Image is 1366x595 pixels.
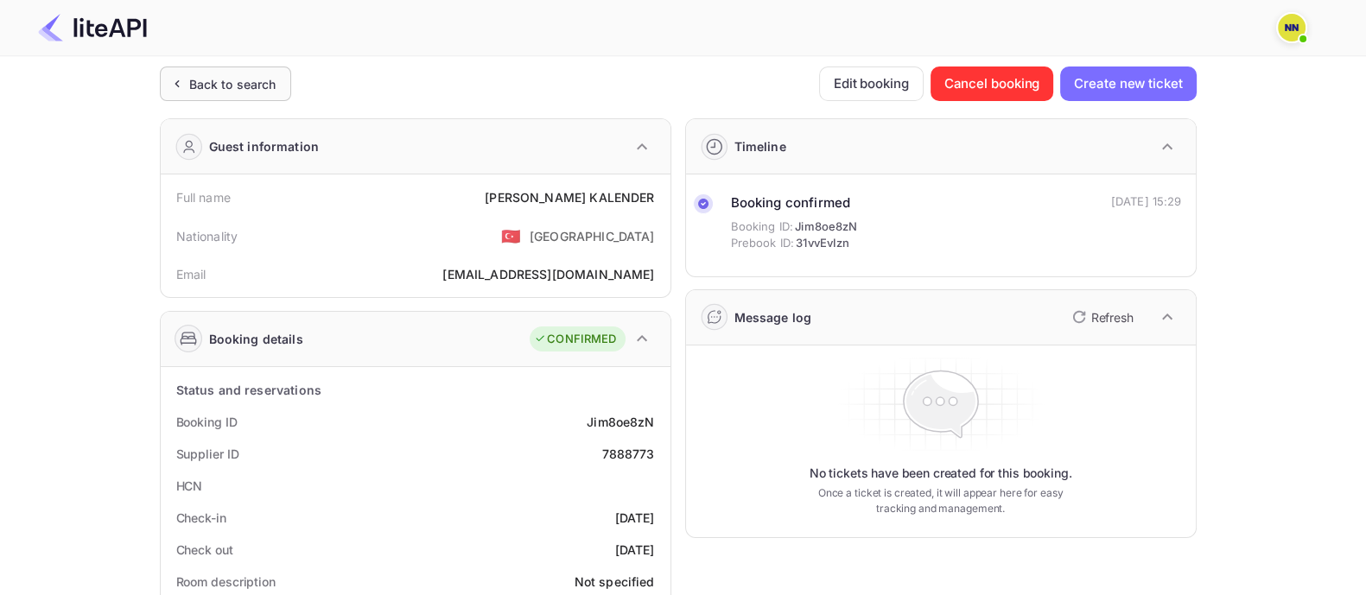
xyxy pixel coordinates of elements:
button: Create new ticket [1060,66,1196,101]
div: Status and reservations [176,381,321,399]
div: Back to search [189,75,276,93]
div: [DATE] [615,509,655,527]
div: [DATE] [615,541,655,559]
div: [DATE] 15:29 [1111,193,1182,211]
img: N/A N/A [1278,14,1306,41]
button: Refresh [1062,303,1140,331]
div: Jim8oe8zN [587,413,654,431]
div: Guest information [209,137,320,155]
div: Room description [176,573,276,591]
span: Jim8oe8zN [795,218,857,236]
div: HCN [176,477,203,495]
p: No tickets have been created for this booking. [810,465,1072,482]
span: Booking ID: [731,218,794,236]
div: Booking confirmed [731,193,858,213]
button: Edit booking [819,66,924,101]
div: Supplier ID [176,445,239,463]
div: Nationality [176,227,238,245]
div: 7888773 [601,445,654,463]
img: LiteAPI Logo [38,14,147,41]
span: 31vvEvIzn [796,235,849,252]
div: [PERSON_NAME] KALENDER [485,188,654,206]
div: Booking ID [176,413,238,431]
button: Cancel booking [931,66,1054,101]
div: Email [176,265,206,283]
div: CONFIRMED [534,331,616,348]
div: Not specified [575,573,655,591]
div: Check-in [176,509,226,527]
p: Once a ticket is created, it will appear here for easy tracking and management. [804,485,1077,516]
div: Timeline [734,137,786,155]
div: Full name [176,188,231,206]
div: [GEOGRAPHIC_DATA] [530,227,655,245]
div: Message log [734,308,812,326]
div: [EMAIL_ADDRESS][DOMAIN_NAME] [442,265,654,283]
span: Prebook ID: [731,235,795,252]
span: United States [501,220,521,251]
div: Check out [176,541,233,559]
div: Booking details [209,330,303,348]
p: Refresh [1091,308,1134,326]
